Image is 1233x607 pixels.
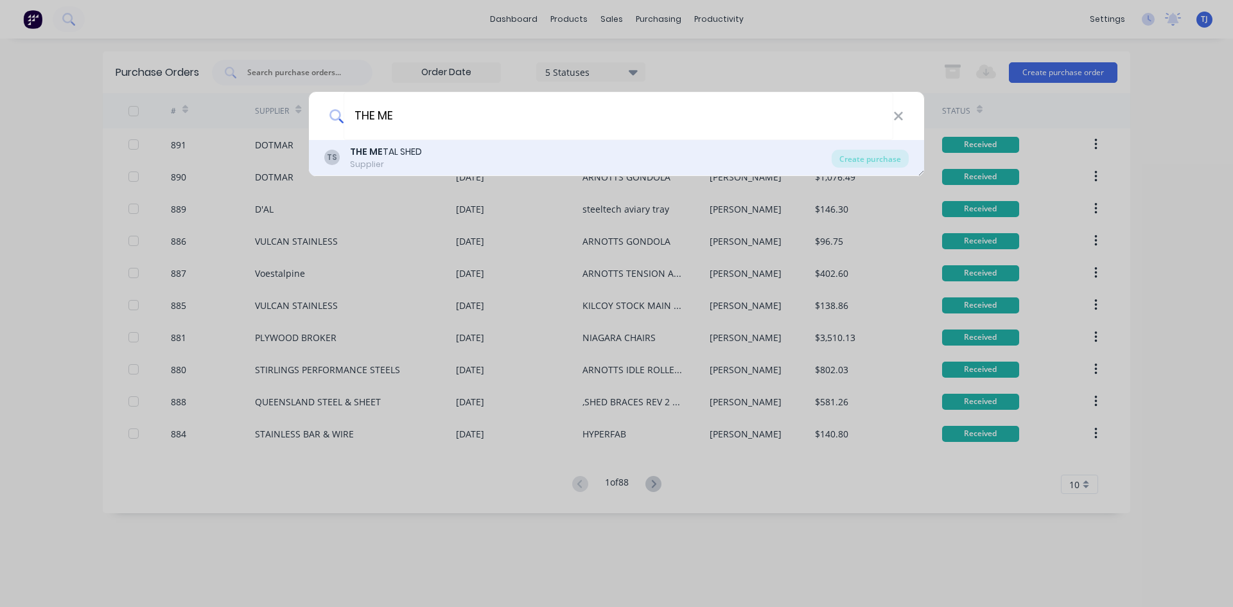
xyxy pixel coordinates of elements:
[350,159,422,170] div: Supplier
[350,145,422,159] div: TAL SHED
[344,92,893,140] input: Enter a supplier name to create a new order...
[324,150,340,165] div: TS
[832,150,909,168] div: Create purchase
[350,145,383,158] b: THE ME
